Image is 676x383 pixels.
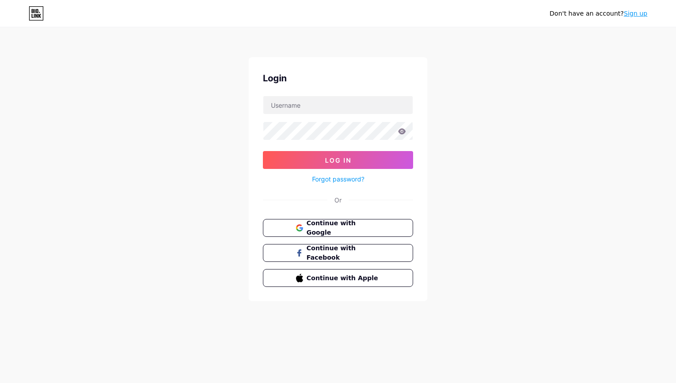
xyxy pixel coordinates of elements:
[549,9,647,18] div: Don't have an account?
[307,219,380,237] span: Continue with Google
[263,96,413,114] input: Username
[263,244,413,262] button: Continue with Facebook
[263,219,413,237] button: Continue with Google
[624,10,647,17] a: Sign up
[307,274,380,283] span: Continue with Apple
[325,156,351,164] span: Log In
[334,195,342,205] div: Or
[312,174,364,184] a: Forgot password?
[263,151,413,169] button: Log In
[263,72,413,85] div: Login
[263,269,413,287] button: Continue with Apple
[307,244,380,262] span: Continue with Facebook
